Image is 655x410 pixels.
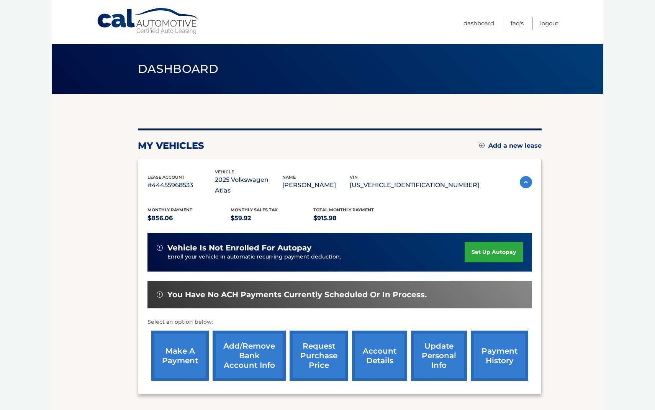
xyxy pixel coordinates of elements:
p: Enroll your vehicle in automatic recurring payment deduction. [167,253,465,261]
span: vehicle is not enrolled for autopay [167,243,311,253]
p: 2025 Volkswagen Atlas [215,175,282,196]
a: update personal info [411,331,467,381]
span: Total Monthly Payment [313,207,374,212]
span: Monthly sales Tax [231,207,278,212]
a: Add a new lease [479,142,542,150]
p: [PERSON_NAME] [282,180,350,191]
span: lease account [147,175,185,180]
p: $856.06 [147,213,231,224]
p: $915.98 [313,213,396,224]
span: Monthly Payment [147,207,192,212]
span: Dashboard [138,62,218,76]
img: accordion-active.svg [520,176,532,188]
img: add.svg [479,143,485,148]
a: Logout [540,17,558,30]
h2: my vehicles [138,140,204,151]
a: Dashboard [463,17,494,30]
a: Add/Remove bank account info [213,331,286,381]
a: set up autopay [465,242,523,262]
p: Select an option below: [147,318,532,327]
a: Cal Automotive [97,8,200,35]
p: #44455968533 [147,180,215,191]
a: payment history [471,331,528,381]
img: alert-white.svg [157,291,163,298]
p: $59.92 [231,213,314,224]
span: vin [350,175,358,180]
a: FAQ's [511,17,524,30]
span: vehicle [215,169,234,175]
img: alert-white.svg [157,245,163,251]
a: account details [352,331,407,381]
a: make a payment [151,331,209,381]
a: request purchase price [290,331,348,381]
p: [US_VEHICLE_IDENTIFICATION_NUMBER] [350,180,479,191]
span: name [282,175,296,180]
span: You have no ACH payments currently scheduled or in process. [167,290,427,300]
